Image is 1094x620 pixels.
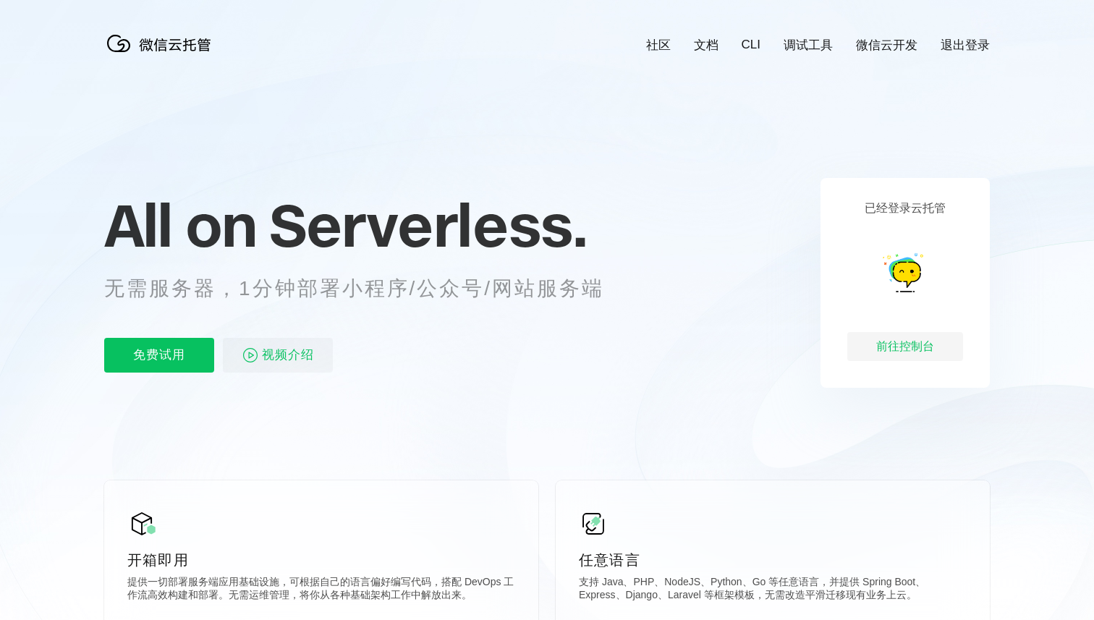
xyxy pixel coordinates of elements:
a: 退出登录 [941,37,990,54]
a: 文档 [694,37,718,54]
p: 支持 Java、PHP、NodeJS、Python、Go 等任意语言，并提供 Spring Boot、Express、Django、Laravel 等框架模板，无需改造平滑迁移现有业务上云。 [579,576,967,605]
p: 开箱即用 [127,550,515,570]
img: 微信云托管 [104,29,220,58]
div: 前往控制台 [847,332,963,361]
a: 微信云托管 [104,48,220,60]
a: 社区 [646,37,671,54]
a: 调试工具 [784,37,833,54]
p: 免费试用 [104,338,214,373]
p: 提供一切部署服务端应用基础设施，可根据自己的语言偏好编写代码，搭配 DevOps 工作流高效构建和部署。无需运维管理，将你从各种基础架构工作中解放出来。 [127,576,515,605]
span: All on [104,189,255,261]
p: 任意语言 [579,550,967,570]
span: 视频介绍 [262,338,314,373]
a: 微信云开发 [856,37,917,54]
a: CLI [742,38,760,52]
p: 已经登录云托管 [865,201,946,216]
img: video_play.svg [242,347,259,364]
p: 无需服务器，1分钟部署小程序/公众号/网站服务端 [104,274,631,303]
span: Serverless. [269,189,587,261]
